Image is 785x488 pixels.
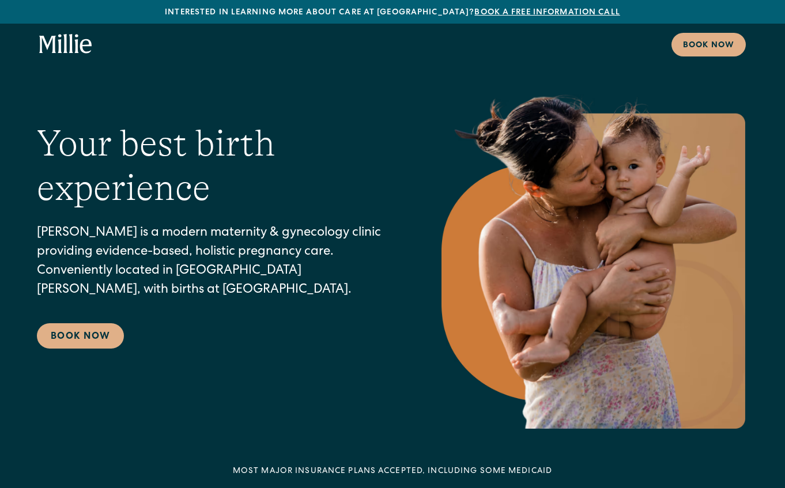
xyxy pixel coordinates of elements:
div: MOST MAJOR INSURANCE PLANS ACCEPTED, INCLUDING some MEDICAID [233,466,552,478]
a: home [39,34,92,55]
p: [PERSON_NAME] is a modern maternity & gynecology clinic providing evidence-based, holistic pregna... [37,224,392,300]
img: Mother holding and kissing her baby on the cheek. [438,78,748,429]
a: Book now [671,33,746,56]
a: Book a free information call [474,9,620,17]
div: Book now [683,40,734,52]
h1: Your best birth experience [37,122,392,210]
a: Book Now [37,323,124,349]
